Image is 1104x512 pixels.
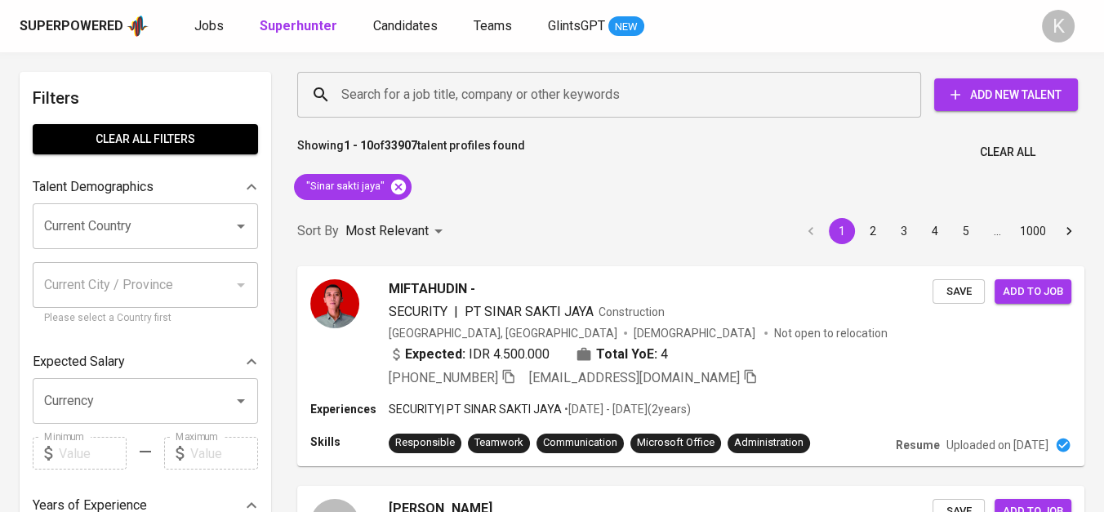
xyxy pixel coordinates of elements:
div: Responsible [395,435,455,451]
span: 4 [661,345,668,364]
p: Expected Salary [33,352,125,372]
span: Add to job [1003,283,1063,301]
a: MIFTAHUDIN -SECURITY|PT SINAR SAKTI JAYAConstruction[GEOGRAPHIC_DATA], [GEOGRAPHIC_DATA][DEMOGRAP... [297,266,1084,466]
span: | [454,302,458,322]
p: Resume [896,437,940,453]
p: Talent Demographics [33,177,154,197]
input: Value [190,437,258,470]
p: Sort By [297,221,339,241]
span: GlintsGPT [548,18,605,33]
span: Candidates [373,18,438,33]
p: Showing of talent profiles found [297,137,525,167]
span: Jobs [194,18,224,33]
span: PT SINAR SAKTI JAYA [465,304,594,319]
div: IDR 4.500.000 [389,345,550,364]
div: Superpowered [20,17,123,36]
span: SECURITY [389,304,447,319]
button: Clear All filters [33,124,258,154]
p: Not open to relocation [774,325,888,341]
div: Talent Demographics [33,171,258,203]
span: Clear All filters [46,129,245,149]
span: Construction [599,305,665,318]
img: e964bf5e4c71c274f731ff15cf731409.jpg [310,279,359,328]
a: Superpoweredapp logo [20,14,149,38]
button: Go to page 1000 [1015,218,1051,244]
button: Open [229,215,252,238]
button: page 1 [829,218,855,244]
div: Teamwork [474,435,523,451]
button: Add New Talent [934,78,1078,111]
a: Candidates [373,16,441,37]
span: [PHONE_NUMBER] [389,370,498,385]
button: Go to page 5 [953,218,979,244]
span: NEW [608,19,644,35]
b: Expected: [405,345,465,364]
button: Go to next page [1056,218,1082,244]
span: Teams [474,18,512,33]
span: Add New Talent [947,85,1065,105]
span: [EMAIL_ADDRESS][DOMAIN_NAME] [529,370,740,385]
p: Uploaded on [DATE] [946,437,1048,453]
span: Clear All [980,142,1035,163]
button: Add to job [995,279,1071,305]
span: Save [941,283,977,301]
span: MIFTAHUDIN - [389,279,475,299]
p: Experiences [310,401,389,417]
a: Jobs [194,16,227,37]
div: Expected Salary [33,345,258,378]
input: Value [59,437,127,470]
button: Go to page 2 [860,218,886,244]
b: 33907 [385,139,417,152]
a: Teams [474,16,515,37]
span: "Sinar sakti jaya" [294,179,394,194]
b: 1 - 10 [344,139,373,152]
span: [DEMOGRAPHIC_DATA] [634,325,758,341]
div: Most Relevant [345,216,448,247]
div: "Sinar sakti jaya" [294,174,412,200]
p: Most Relevant [345,221,429,241]
b: Superhunter [260,18,337,33]
button: Go to page 4 [922,218,948,244]
div: Communication [543,435,617,451]
p: • [DATE] - [DATE] ( 2 years ) [562,401,691,417]
div: … [984,223,1010,239]
button: Clear All [973,137,1042,167]
button: Save [933,279,985,305]
p: Skills [310,434,389,450]
button: Open [229,390,252,412]
img: app logo [127,14,149,38]
div: Microsoft Office [637,435,714,451]
h6: Filters [33,85,258,111]
p: Please select a Country first [44,310,247,327]
button: Go to page 3 [891,218,917,244]
p: SECURITY | PT SINAR SAKTI JAYA [389,401,562,417]
nav: pagination navigation [795,218,1084,244]
div: K [1042,10,1075,42]
b: Total YoE: [596,345,657,364]
div: [GEOGRAPHIC_DATA], [GEOGRAPHIC_DATA] [389,325,617,341]
a: Superhunter [260,16,341,37]
div: Administration [734,435,804,451]
a: GlintsGPT NEW [548,16,644,37]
